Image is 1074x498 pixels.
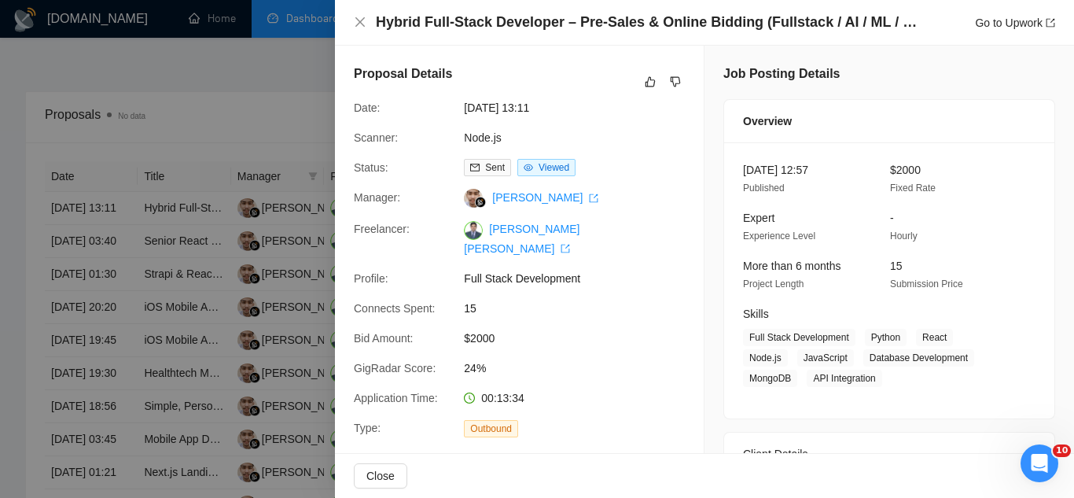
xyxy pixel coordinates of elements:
span: 00:13:34 [481,392,524,404]
span: Python [865,329,907,346]
button: Close [354,16,366,29]
span: Full Stack Development [743,329,855,346]
span: Published [743,183,785,194]
span: Expert [743,212,774,224]
span: eye [524,163,533,172]
h5: Proposal Details [354,65,452,83]
span: Experience Level [743,231,815,242]
span: Full Stack Development [464,270,700,287]
iframe: Intercom live chat [1021,445,1058,482]
span: Connects Spent: [354,302,436,315]
span: 15 [464,300,700,317]
span: Manager: [354,191,400,204]
a: [PERSON_NAME] export [492,191,598,204]
span: [DATE] 13:11 [464,99,700,116]
span: Viewed [539,162,569,173]
span: [DATE] 12:57 [743,164,808,176]
span: - [890,212,894,224]
a: [PERSON_NAME] [PERSON_NAME] export [464,223,579,254]
span: MongoDB [743,370,797,387]
h4: Hybrid Full-Stack Developer – Pre-Sales & Online Bidding (Fullstack / AI / ML / Marketplace) [376,13,918,32]
span: Fixed Rate [890,183,936,194]
span: Application Time: [354,392,438,404]
button: dislike [666,72,685,91]
span: 15 [890,260,903,272]
span: Profile: [354,272,388,285]
span: Date: [354,101,380,114]
span: Node.js [743,349,788,367]
span: Outbound [464,420,518,437]
button: like [641,72,660,91]
img: c1RPiVo6mRFR6BN7zoJI2yUK906y9LnLzoARGoO75PPeKwuOSWmoT69oZKPhhgZsWc [464,221,483,240]
span: dislike [670,76,681,88]
span: like [645,76,656,88]
span: 10 [1053,445,1071,457]
span: export [1046,18,1055,28]
span: mail [470,163,480,172]
span: Status: [354,161,388,174]
span: export [561,244,570,253]
span: $2000 [464,330,700,347]
button: Close [354,463,407,489]
span: More than 6 months [743,260,841,272]
div: Client Details [743,433,1035,475]
a: Node.js [464,131,501,144]
span: close [354,16,366,28]
span: Project Length [743,279,804,290]
span: 24% [464,360,700,377]
span: React [916,329,953,346]
span: Close [366,467,395,485]
span: Submission Price [890,279,963,290]
span: Sent [485,162,505,173]
span: Type: [354,422,381,434]
span: export [589,194,598,203]
span: GigRadar Score: [354,362,436,374]
h5: Job Posting Details [723,65,840,83]
span: Hourly [890,231,918,242]
span: API Integration [807,370,881,387]
span: JavaScript [797,349,854,367]
span: Database Development [863,349,974,367]
span: Freelancer: [354,223,410,235]
span: Bid Amount: [354,332,414,345]
a: Go to Upworkexport [975,17,1055,29]
span: clock-circle [464,393,475,404]
span: Skills [743,308,769,320]
span: Overview [743,113,792,130]
img: gigradar-bm.png [475,197,486,208]
span: $2000 [890,164,921,176]
span: Scanner: [354,131,398,144]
